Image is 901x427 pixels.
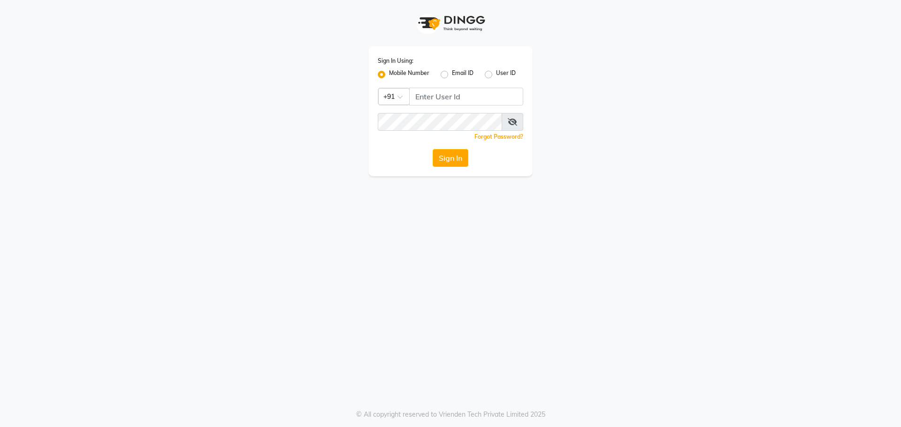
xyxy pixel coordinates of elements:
label: User ID [496,69,516,80]
input: Username [409,88,523,105]
button: Sign In [433,149,468,167]
label: Mobile Number [389,69,429,80]
label: Sign In Using: [378,57,413,65]
input: Username [378,113,502,131]
img: logo1.svg [413,9,488,37]
a: Forgot Password? [474,133,523,140]
label: Email ID [452,69,473,80]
